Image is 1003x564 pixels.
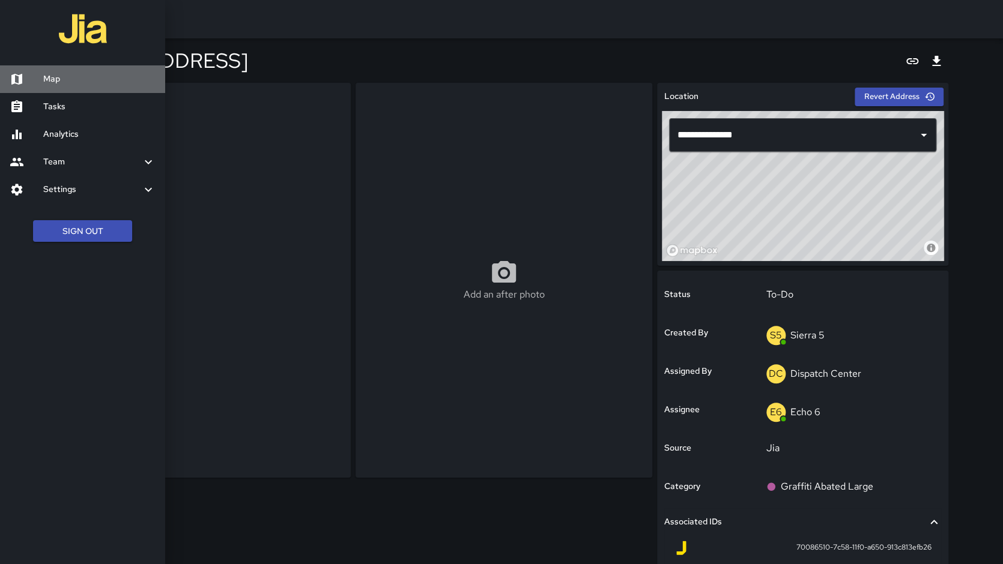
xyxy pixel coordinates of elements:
button: Sign Out [33,220,132,242]
h6: Tasks [43,100,156,113]
h6: Team [43,155,141,169]
h6: Settings [43,183,141,196]
h6: Map [43,73,156,86]
img: jia-logo [59,5,107,53]
h6: Analytics [43,128,156,141]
